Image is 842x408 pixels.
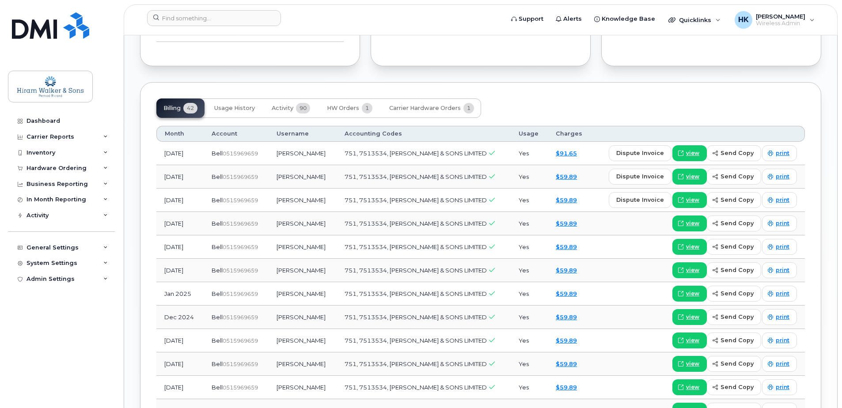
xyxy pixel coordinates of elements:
[738,15,749,25] span: HK
[156,259,204,282] td: [DATE]
[511,352,548,376] td: Yes
[756,13,805,20] span: [PERSON_NAME]
[686,336,699,344] span: view
[147,10,281,26] input: Find something...
[556,220,577,227] a: $59.89
[223,244,258,250] span: 0515969659
[686,290,699,298] span: view
[556,150,577,157] a: $91.65
[616,172,664,181] span: dispute invoice
[345,314,487,321] span: 751, 7513534, [PERSON_NAME] & SONS LIMITED
[762,356,797,372] a: print
[762,192,797,208] a: print
[212,220,223,227] span: Bell
[721,313,754,321] span: send copy
[556,196,577,204] a: $59.89
[269,352,336,376] td: [PERSON_NAME]
[511,235,548,259] td: Yes
[223,337,258,344] span: 0515969659
[762,309,797,325] a: print
[223,384,258,391] span: 0515969659
[762,215,797,231] a: print
[156,165,204,189] td: [DATE]
[776,149,789,157] span: print
[776,196,789,204] span: print
[762,145,797,161] a: print
[345,384,487,391] span: 751, 7513534, [PERSON_NAME] & SONS LIMITED
[463,103,474,113] span: 1
[776,360,789,368] span: print
[721,219,754,227] span: send copy
[212,267,223,274] span: Bell
[776,219,789,227] span: print
[223,291,258,297] span: 0515969659
[269,376,336,399] td: [PERSON_NAME]
[707,145,761,161] button: send copy
[672,145,707,161] a: view
[345,173,487,180] span: 751, 7513534, [PERSON_NAME] & SONS LIMITED
[721,383,754,391] span: send copy
[686,149,699,157] span: view
[511,306,548,329] td: Yes
[707,356,761,372] button: send copy
[156,189,204,212] td: [DATE]
[672,192,707,208] a: view
[707,379,761,395] button: send copy
[269,189,336,212] td: [PERSON_NAME]
[686,383,699,391] span: view
[269,126,336,142] th: Username
[556,290,577,297] a: $59.89
[588,10,661,28] a: Knowledge Base
[721,242,754,251] span: send copy
[776,266,789,274] span: print
[672,309,707,325] a: view
[616,149,664,157] span: dispute invoice
[707,309,761,325] button: send copy
[776,243,789,251] span: print
[672,356,707,372] a: view
[728,11,821,29] div: Humza Khan
[269,306,336,329] td: [PERSON_NAME]
[156,126,204,142] th: Month
[511,376,548,399] td: Yes
[679,16,711,23] span: Quicklinks
[776,313,789,321] span: print
[223,220,258,227] span: 0515969659
[345,196,487,204] span: 751, 7513534, [PERSON_NAME] & SONS LIMITED
[721,196,754,204] span: send copy
[616,196,664,204] span: dispute invoice
[345,290,487,297] span: 751, 7513534, [PERSON_NAME] & SONS LIMITED
[672,332,707,348] a: view
[707,286,761,302] button: send copy
[345,267,487,274] span: 751, 7513534, [PERSON_NAME] & SONS LIMITED
[156,212,204,235] td: [DATE]
[519,15,543,23] span: Support
[721,359,754,368] span: send copy
[762,286,797,302] a: print
[686,266,699,274] span: view
[223,314,258,321] span: 0515969659
[762,169,797,185] a: print
[511,259,548,282] td: Yes
[707,332,761,348] button: send copy
[511,282,548,306] td: Yes
[212,196,223,204] span: Bell
[556,384,577,391] a: $59.89
[269,282,336,306] td: [PERSON_NAME]
[556,243,577,250] a: $59.89
[511,142,548,165] td: Yes
[272,105,293,112] span: Activity
[156,235,204,259] td: [DATE]
[156,352,204,376] td: [DATE]
[707,192,761,208] button: send copy
[223,150,258,157] span: 0515969659
[609,169,671,185] button: dispute invoice
[776,336,789,344] span: print
[556,337,577,344] a: $59.89
[269,235,336,259] td: [PERSON_NAME]
[204,126,269,142] th: Account
[721,336,754,344] span: send copy
[762,332,797,348] a: print
[389,105,461,112] span: Carrier Hardware Orders
[327,105,359,112] span: HW Orders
